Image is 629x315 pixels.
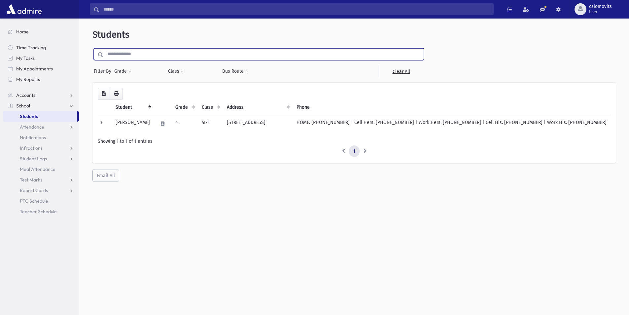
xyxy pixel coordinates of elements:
span: My Appointments [16,66,53,72]
button: Class [168,65,184,77]
a: My Appointments [3,63,79,74]
a: 1 [349,145,360,157]
button: Grade [114,65,132,77]
span: cslomovits [589,4,612,9]
a: PTC Schedule [3,196,79,206]
th: Phone [293,100,611,115]
button: Email All [92,170,119,181]
td: 4 [171,115,198,133]
span: Students [20,113,38,119]
span: Infractions [20,145,43,151]
a: Meal Attendance [3,164,79,175]
a: School [3,100,79,111]
a: Time Tracking [3,42,79,53]
td: [PERSON_NAME] [112,115,154,133]
th: Address: activate to sort column ascending [223,100,293,115]
a: Teacher Schedule [3,206,79,217]
img: AdmirePro [5,3,43,16]
a: Report Cards [3,185,79,196]
a: My Reports [3,74,79,85]
div: Showing 1 to 1 of 1 entries [98,138,611,145]
a: Accounts [3,90,79,100]
a: Test Marks [3,175,79,185]
th: Student: activate to sort column descending [112,100,154,115]
a: Clear All [378,65,424,77]
button: Bus Route [222,65,249,77]
span: Student Logs [20,156,47,162]
td: HOME: [PHONE_NUMBER] | Cell Hers: [PHONE_NUMBER] | Work Hers: [PHONE_NUMBER] | Cell His: [PHONE_N... [293,115,611,133]
span: PTC Schedule [20,198,48,204]
span: Students [92,29,129,40]
a: Infractions [3,143,79,153]
a: Notifications [3,132,79,143]
span: Test Marks [20,177,42,183]
th: Grade: activate to sort column ascending [171,100,198,115]
a: My Tasks [3,53,79,63]
span: Accounts [16,92,35,98]
a: Home [3,26,79,37]
span: Meal Attendance [20,166,55,172]
span: My Reports [16,76,40,82]
span: Time Tracking [16,45,46,51]
td: 4I-F [198,115,223,133]
span: My Tasks [16,55,35,61]
span: Teacher Schedule [20,209,57,215]
span: Attendance [20,124,44,130]
span: Filter By [94,68,114,75]
a: Student Logs [3,153,79,164]
span: School [16,103,30,109]
span: Notifications [20,135,46,140]
th: Class: activate to sort column ascending [198,100,223,115]
span: Report Cards [20,187,48,193]
button: CSV [98,88,110,100]
a: Attendance [3,122,79,132]
td: [STREET_ADDRESS] [223,115,293,133]
button: Print [110,88,123,100]
span: Home [16,29,29,35]
span: User [589,9,612,15]
a: Students [3,111,77,122]
input: Search [99,3,493,15]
